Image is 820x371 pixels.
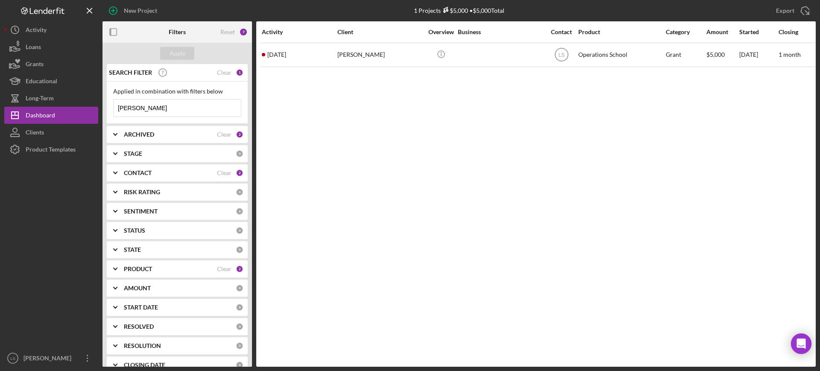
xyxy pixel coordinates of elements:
[169,29,186,35] b: Filters
[26,90,54,109] div: Long-Term
[21,350,77,369] div: [PERSON_NAME]
[124,323,154,330] b: RESOLVED
[4,21,98,38] button: Activity
[236,304,243,311] div: 0
[26,124,44,143] div: Clients
[4,56,98,73] button: Grants
[217,169,231,176] div: Clear
[124,169,152,176] b: CONTACT
[236,227,243,234] div: 0
[776,2,794,19] div: Export
[124,285,151,292] b: AMOUNT
[578,44,664,66] div: Operations School
[4,107,98,124] button: Dashboard
[26,107,55,126] div: Dashboard
[337,44,423,66] div: [PERSON_NAME]
[26,56,44,75] div: Grants
[337,29,423,35] div: Client
[26,21,47,41] div: Activity
[124,150,142,157] b: STAGE
[236,69,243,76] div: 1
[767,2,816,19] button: Export
[791,333,811,354] div: Open Intercom Messenger
[4,124,98,141] button: Clients
[666,44,706,66] div: Grant
[124,131,154,138] b: ARCHIVED
[113,88,241,95] div: Applied in combination with filters below
[4,350,98,367] button: LS[PERSON_NAME]
[124,246,141,253] b: STATE
[706,51,725,58] span: $5,000
[124,362,165,368] b: CLOSING DATE
[124,208,158,215] b: SENTIMENT
[26,141,76,160] div: Product Templates
[558,52,565,58] text: LS
[236,169,243,177] div: 2
[236,284,243,292] div: 0
[236,265,243,273] div: 2
[4,90,98,107] button: Long-Term
[262,29,337,35] div: Activity
[26,73,57,92] div: Educational
[4,73,98,90] button: Educational
[217,69,231,76] div: Clear
[414,7,504,14] div: 1 Projects • $5,000 Total
[441,7,468,14] div: $5,000
[236,150,243,158] div: 0
[236,131,243,138] div: 2
[124,227,145,234] b: STATUS
[124,2,157,19] div: New Project
[267,51,286,58] time: 2025-10-09 12:06
[239,28,248,36] div: 7
[4,38,98,56] button: Loans
[220,29,235,35] div: Reset
[666,29,706,35] div: Category
[160,47,194,60] button: Apply
[170,47,185,60] div: Apply
[458,29,543,35] div: Business
[779,51,801,58] time: 1 month
[26,38,41,58] div: Loans
[236,342,243,350] div: 0
[578,29,664,35] div: Product
[236,207,243,215] div: 0
[425,29,457,35] div: Overview
[217,131,231,138] div: Clear
[124,266,152,272] b: PRODUCT
[217,266,231,272] div: Clear
[124,304,158,311] b: START DATE
[4,141,98,158] button: Product Templates
[236,246,243,254] div: 0
[124,342,161,349] b: RESOLUTION
[739,44,778,66] div: [DATE]
[236,323,243,330] div: 0
[10,356,15,361] text: LS
[706,29,738,35] div: Amount
[739,29,778,35] div: Started
[545,29,577,35] div: Contact
[236,188,243,196] div: 0
[109,69,152,76] b: SEARCH FILTER
[236,361,243,369] div: 0
[102,2,166,19] button: New Project
[124,189,160,196] b: RISK RATING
